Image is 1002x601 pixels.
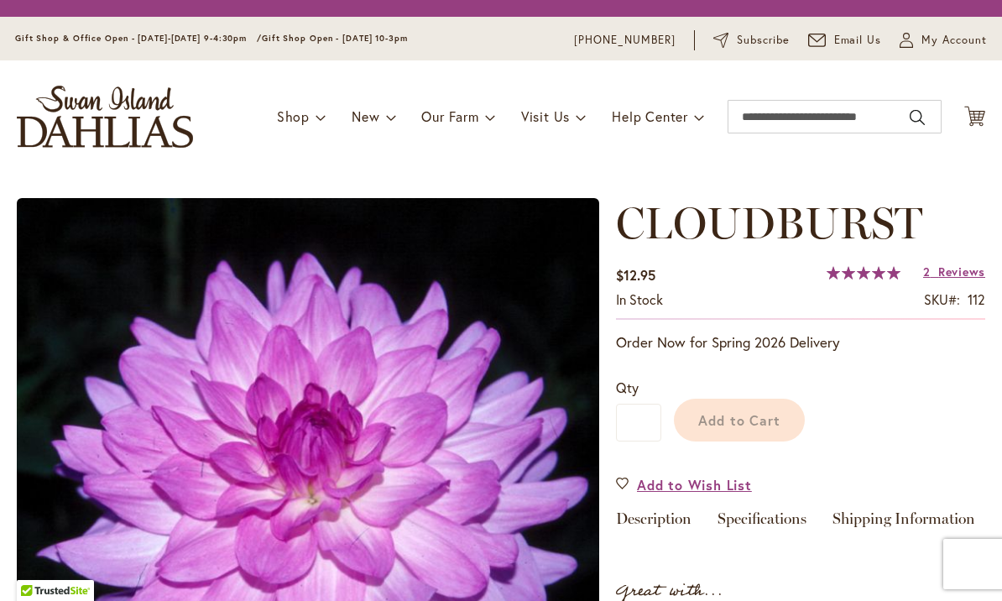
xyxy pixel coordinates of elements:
span: Gift Shop & Office Open - [DATE]-[DATE] 9-4:30pm / [15,33,262,44]
a: Description [616,511,691,536]
span: My Account [921,32,987,49]
div: 112 [968,290,985,310]
span: Add to Wish List [637,475,752,494]
span: Gift Shop Open - [DATE] 10-3pm [262,33,408,44]
span: Qty [616,379,639,396]
div: Availability [616,290,663,310]
strong: SKU [924,290,960,308]
iframe: Launch Accessibility Center [13,541,60,588]
span: Our Farm [421,107,478,125]
span: Shop [277,107,310,125]
a: Specifications [718,511,806,536]
a: 2 Reviews [923,264,985,280]
a: [PHONE_NUMBER] [574,32,676,49]
button: My Account [900,32,987,49]
span: Subscribe [737,32,790,49]
div: 100% [827,266,900,280]
span: New [352,107,379,125]
span: Email Us [834,32,882,49]
div: Detailed Product Info [616,511,985,536]
span: CLOUDBURST [616,196,922,249]
span: In stock [616,290,663,308]
span: 2 [923,264,931,280]
a: Subscribe [713,32,790,49]
button: Search [910,104,925,131]
p: Order Now for Spring 2026 Delivery [616,332,985,353]
span: Visit Us [521,107,570,125]
a: store logo [17,86,193,148]
a: Shipping Information [832,511,975,536]
span: Reviews [938,264,985,280]
span: Help Center [612,107,688,125]
a: Email Us [808,32,882,49]
a: Add to Wish List [616,475,752,494]
span: $12.95 [616,266,655,284]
